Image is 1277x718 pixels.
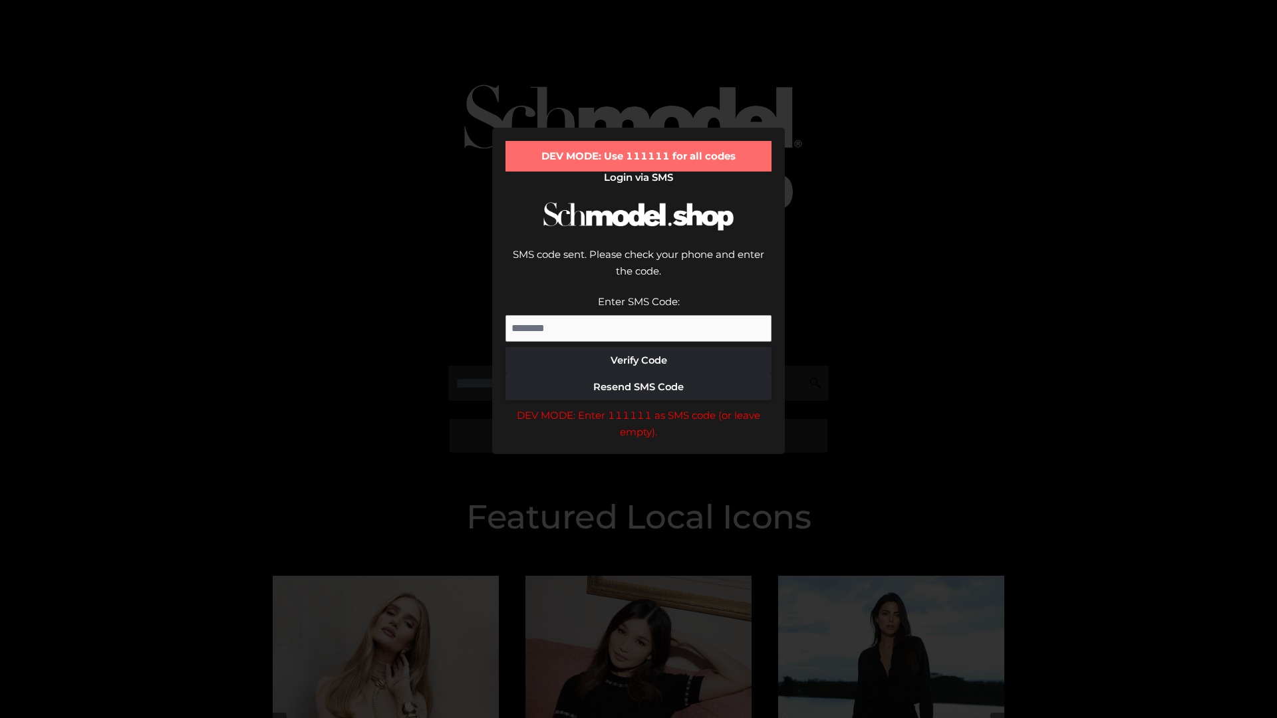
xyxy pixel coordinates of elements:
[505,141,772,172] div: DEV MODE: Use 111111 for all codes
[598,295,680,308] label: Enter SMS Code:
[505,347,772,374] button: Verify Code
[539,190,738,243] img: Schmodel Logo
[505,374,772,400] button: Resend SMS Code
[505,246,772,293] div: SMS code sent. Please check your phone and enter the code.
[505,172,772,183] h2: Login via SMS
[505,407,772,441] div: DEV MODE: Enter 111111 as SMS code (or leave empty).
